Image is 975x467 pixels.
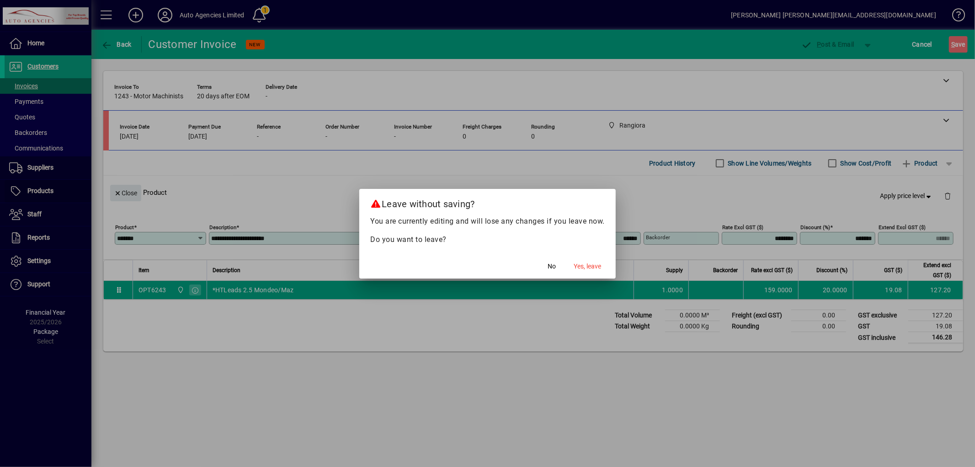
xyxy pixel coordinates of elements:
[570,258,605,275] button: Yes, leave
[537,258,566,275] button: No
[574,262,601,271] span: Yes, leave
[370,216,605,227] p: You are currently editing and will lose any changes if you leave now.
[548,262,556,271] span: No
[359,189,616,215] h2: Leave without saving?
[370,234,605,245] p: Do you want to leave?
